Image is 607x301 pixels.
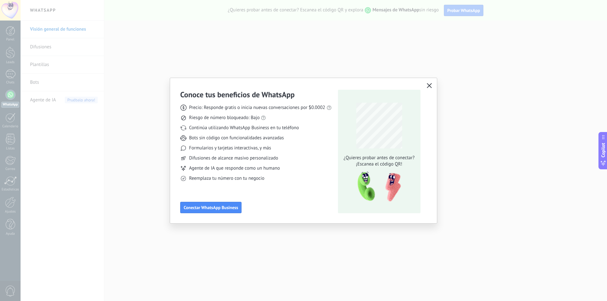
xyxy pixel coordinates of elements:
[189,105,325,111] span: Precio: Responde gratis o inicia nuevas conversaciones por $0.0002
[184,205,238,210] span: Conectar WhatsApp Business
[600,143,606,157] span: Copilot
[189,155,278,161] span: Difusiones de alcance masivo personalizado
[180,90,295,99] h3: Conoce tus beneficios de WhatsApp
[189,175,264,182] span: Reemplaza tu número con tu negocio
[189,135,284,141] span: Bots sin código con funcionalidades avanzadas
[180,202,242,213] button: Conectar WhatsApp Business
[189,145,271,151] span: Formularios y tarjetas interactivas, y más
[342,155,416,161] span: ¿Quieres probar antes de conectar?
[189,165,280,172] span: Agente de IA que responde como un humano
[189,125,299,131] span: Continúa utilizando WhatsApp Business en tu teléfono
[342,161,416,167] span: ¡Escanea el código QR!
[189,115,260,121] span: Riesgo de número bloqueado: Bajo
[352,170,402,204] img: qr-pic-1x.png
